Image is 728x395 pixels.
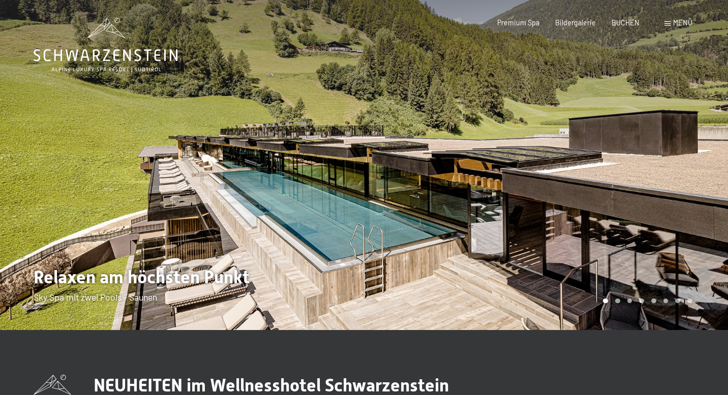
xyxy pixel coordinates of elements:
div: Carousel Page 4 [639,299,644,304]
a: Premium Spa [497,18,539,27]
div: Carousel Page 1 (Current Slide) [603,299,608,304]
a: Bildergalerie [555,18,596,27]
div: Carousel Page 6 [663,299,669,304]
span: Menü [673,18,692,27]
div: Carousel Page 5 [651,299,656,304]
div: Carousel Pagination [599,299,692,304]
a: BUCHEN [612,18,640,27]
div: Carousel Page 2 [615,299,620,304]
div: Carousel Page 3 [627,299,632,304]
div: Carousel Page 8 [687,299,692,304]
div: Carousel Page 7 [675,299,680,304]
